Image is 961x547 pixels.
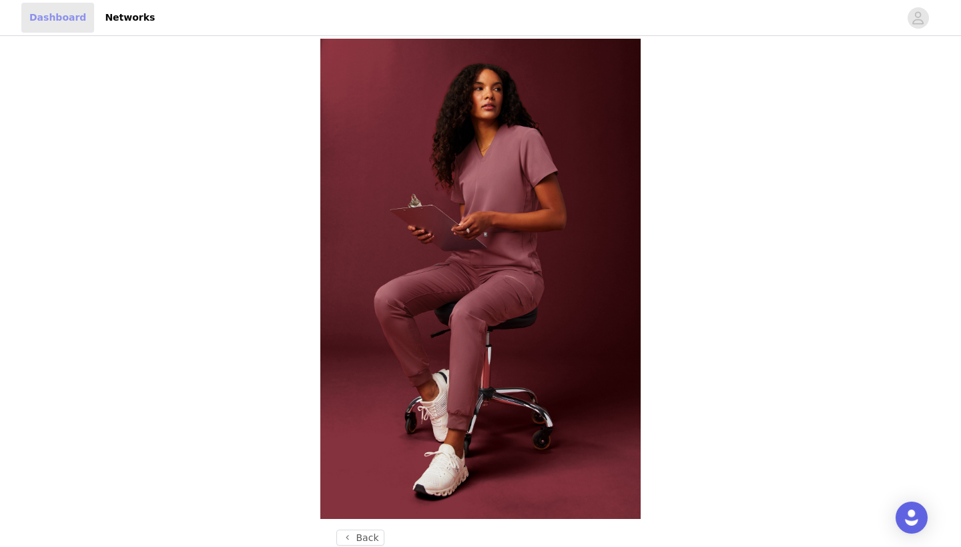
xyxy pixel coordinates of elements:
[97,3,163,33] a: Networks
[336,530,384,546] button: Back
[896,502,928,534] div: Open Intercom Messenger
[912,7,924,29] div: avatar
[320,39,641,519] img: campaign image
[21,3,94,33] a: Dashboard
